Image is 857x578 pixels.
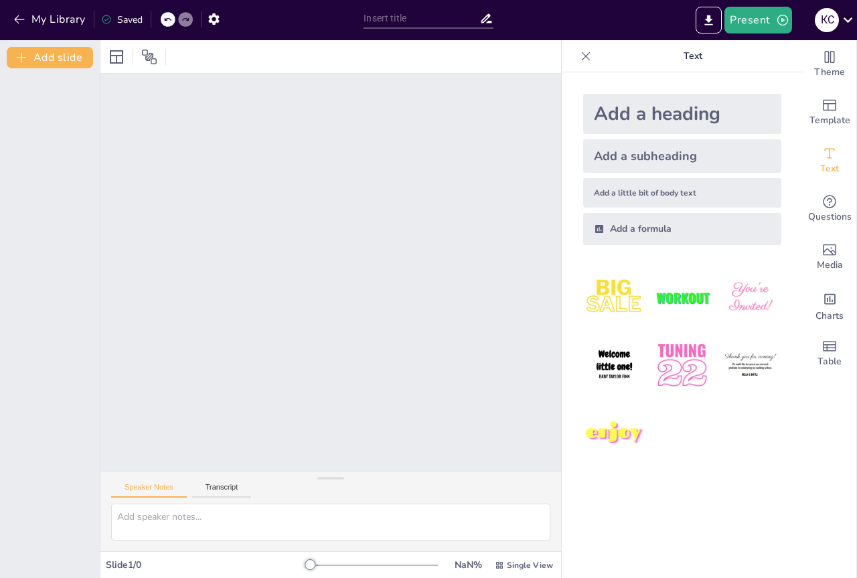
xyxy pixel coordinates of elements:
[583,213,781,245] div: Add a formula
[803,185,856,233] div: Get real-time input from your audience
[719,267,781,329] img: 3.jpeg
[101,13,143,26] div: Saved
[106,46,127,68] div: Layout
[809,113,850,128] span: Template
[192,483,252,498] button: Transcript
[651,334,713,396] img: 5.jpeg
[597,40,789,72] p: Text
[814,65,845,80] span: Theme
[7,47,93,68] button: Add slide
[583,267,645,329] img: 1.jpeg
[583,94,781,134] div: Add a heading
[141,49,157,65] span: Position
[815,7,839,33] button: К С
[106,559,310,571] div: Slide 1 / 0
[696,7,722,33] button: Export to PowerPoint
[583,178,781,208] div: Add a little bit of body text
[651,267,713,329] img: 2.jpeg
[803,137,856,185] div: Add text boxes
[10,9,91,30] button: My Library
[815,309,844,323] span: Charts
[111,483,187,498] button: Speaker Notes
[583,139,781,173] div: Add a subheading
[364,9,479,28] input: Insert title
[719,334,781,396] img: 6.jpeg
[724,7,791,33] button: Present
[583,334,645,396] img: 4.jpeg
[583,403,645,465] img: 7.jpeg
[817,258,843,273] span: Media
[803,281,856,330] div: Add charts and graphs
[817,354,842,369] span: Table
[803,233,856,281] div: Add images, graphics, shapes or video
[507,560,553,571] span: Single View
[803,330,856,378] div: Add a table
[452,559,484,571] div: NaN %
[808,210,852,224] span: Questions
[803,88,856,137] div: Add ready made slides
[803,40,856,88] div: Change the overall theme
[820,161,839,176] span: Text
[815,8,839,32] div: К С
